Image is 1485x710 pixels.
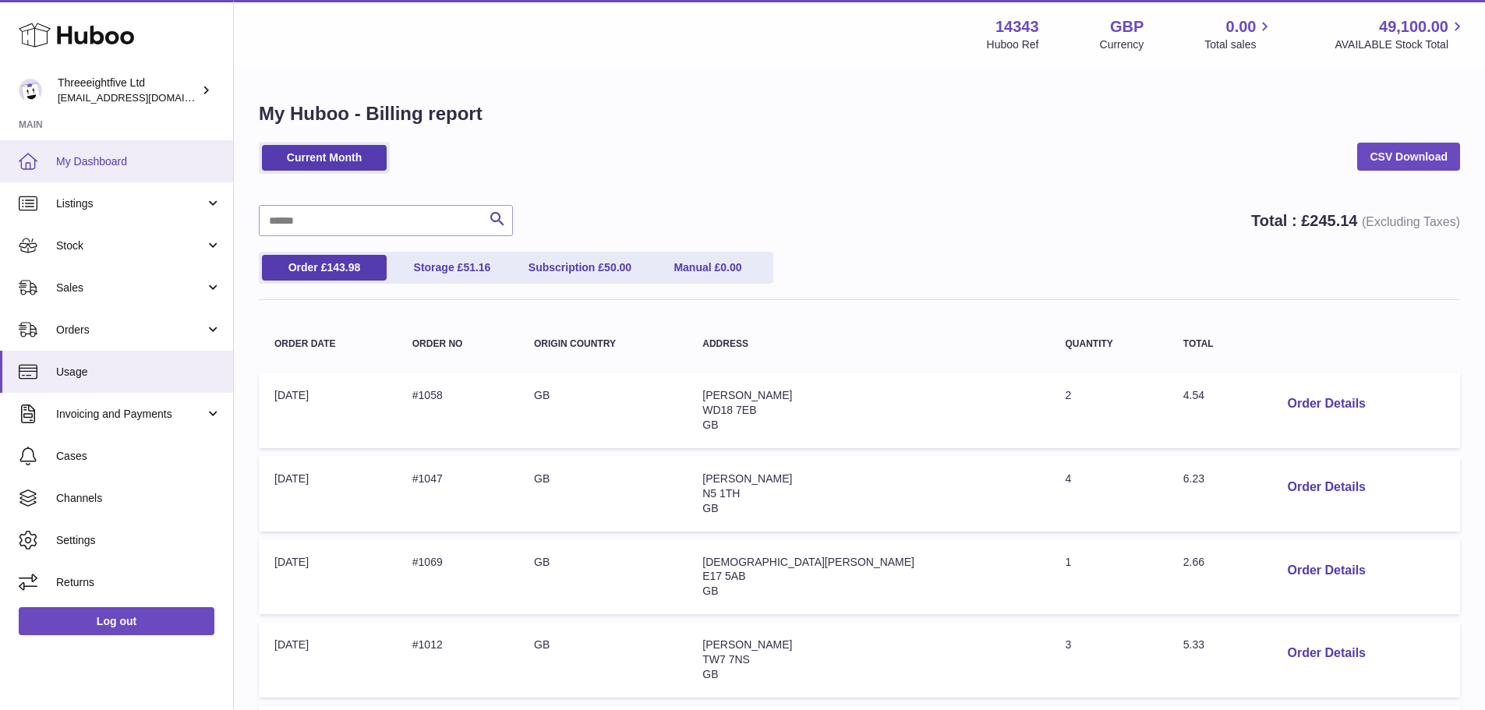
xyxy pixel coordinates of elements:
h1: My Huboo - Billing report [259,101,1460,126]
button: Order Details [1275,555,1378,587]
th: Quantity [1050,323,1168,365]
th: Order no [397,323,518,365]
span: Invoicing and Payments [56,407,205,422]
span: 51.16 [463,261,490,274]
td: [DATE] [259,456,397,532]
td: GB [518,539,687,615]
a: Current Month [262,145,387,171]
a: CSV Download [1357,143,1460,171]
th: Order Date [259,323,397,365]
span: AVAILABLE Stock Total [1335,37,1466,52]
span: 49,100.00 [1379,16,1448,37]
span: Orders [56,323,205,337]
strong: 14343 [995,16,1039,37]
span: [PERSON_NAME] [702,472,792,485]
span: [EMAIL_ADDRESS][DOMAIN_NAME] [58,91,229,104]
img: internalAdmin-14343@internal.huboo.com [19,79,42,102]
span: GB [702,419,718,431]
span: 0.00 [720,261,741,274]
a: Manual £0.00 [645,255,770,281]
span: [PERSON_NAME] [702,389,792,401]
span: Usage [56,365,221,380]
span: E17 5AB [702,570,745,582]
span: Stock [56,238,205,253]
td: #1012 [397,622,518,698]
a: Log out [19,607,214,635]
span: 4.54 [1183,389,1204,401]
td: 2 [1050,373,1168,448]
span: 5.33 [1183,638,1204,651]
td: 4 [1050,456,1168,532]
span: [PERSON_NAME] [702,638,792,651]
span: 50.00 [604,261,631,274]
span: 6.23 [1183,472,1204,485]
span: Settings [56,533,221,548]
span: 2.66 [1183,556,1204,568]
td: [DATE] [259,622,397,698]
td: GB [518,622,687,698]
a: 0.00 Total sales [1204,16,1274,52]
td: [DATE] [259,373,397,448]
a: Order £143.98 [262,255,387,281]
td: #1058 [397,373,518,448]
th: Address [687,323,1049,365]
span: GB [702,585,718,597]
span: My Dashboard [56,154,221,169]
td: 1 [1050,539,1168,615]
span: Cases [56,449,221,464]
td: GB [518,373,687,448]
span: N5 1TH [702,487,740,500]
th: Origin Country [518,323,687,365]
button: Order Details [1275,472,1378,503]
span: Sales [56,281,205,295]
button: Order Details [1275,638,1378,669]
div: Currency [1100,37,1144,52]
div: Threeeightfive Ltd [58,76,198,105]
td: #1047 [397,456,518,532]
strong: GBP [1110,16,1144,37]
div: Huboo Ref [987,37,1039,52]
a: Subscription £50.00 [518,255,642,281]
span: Returns [56,575,221,590]
span: 245.14 [1310,212,1357,229]
span: Total sales [1204,37,1274,52]
th: Total [1168,323,1260,365]
td: [DATE] [259,539,397,615]
a: 49,100.00 AVAILABLE Stock Total [1335,16,1466,52]
td: GB [518,456,687,532]
td: #1069 [397,539,518,615]
span: 0.00 [1226,16,1257,37]
span: Channels [56,491,221,506]
td: 3 [1050,622,1168,698]
a: Storage £51.16 [390,255,514,281]
span: 143.98 [327,261,360,274]
span: [DEMOGRAPHIC_DATA][PERSON_NAME] [702,556,914,568]
span: (Excluding Taxes) [1362,215,1460,228]
strong: Total : £ [1251,212,1460,229]
span: Listings [56,196,205,211]
span: GB [702,668,718,680]
span: GB [702,502,718,514]
button: Order Details [1275,388,1378,420]
span: WD18 7EB [702,404,756,416]
span: TW7 7NS [702,653,750,666]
